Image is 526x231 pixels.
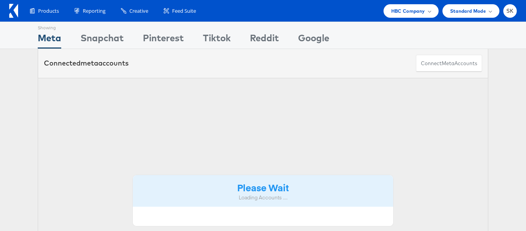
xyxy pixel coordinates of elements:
div: Meta [38,31,61,49]
span: meta [80,59,98,67]
span: Standard Mode [450,7,486,15]
span: Products [38,7,59,15]
div: Reddit [250,31,279,49]
div: Showing [38,22,61,31]
span: Creative [129,7,148,15]
div: Connected accounts [44,58,129,68]
span: SK [506,8,514,13]
div: Loading Accounts .... [139,194,387,201]
div: Snapchat [80,31,124,49]
span: HBC Company [391,7,425,15]
span: Feed Suite [172,7,196,15]
button: ConnectmetaAccounts [416,55,482,72]
strong: Please Wait [237,181,289,194]
span: Reporting [83,7,106,15]
span: meta [442,60,454,67]
div: Google [298,31,329,49]
div: Pinterest [143,31,184,49]
div: Tiktok [203,31,231,49]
